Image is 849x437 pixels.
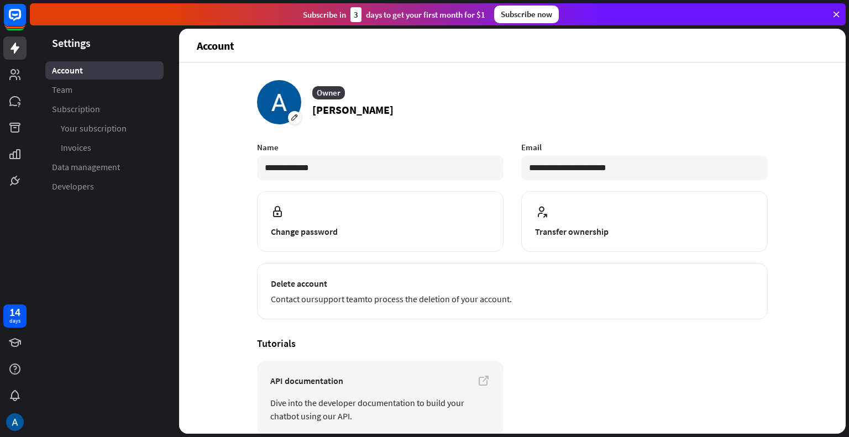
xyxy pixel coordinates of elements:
a: Invoices [45,139,164,157]
a: API documentation Dive into the developer documentation to build your chatbot using our API. [257,361,504,436]
button: Change password [257,191,504,252]
div: 14 [9,307,20,317]
span: Transfer ownership [535,225,754,238]
a: Team [45,81,164,99]
a: support team [315,293,365,304]
span: Developers [52,181,94,192]
a: Data management [45,158,164,176]
div: days [9,317,20,325]
div: 3 [350,7,361,22]
span: Team [52,84,72,96]
p: [PERSON_NAME] [312,102,394,118]
header: Account [179,29,846,62]
header: Settings [30,35,179,50]
span: Subscription [52,103,100,115]
span: Delete account [271,277,754,290]
label: Email [521,142,768,152]
span: Contact our to process the deletion of your account. [271,292,754,306]
span: Change password [271,225,490,238]
a: Subscription [45,100,164,118]
a: Your subscription [45,119,164,138]
span: Your subscription [61,123,127,134]
label: Name [257,142,504,152]
div: Subscribe in days to get your first month for $1 [303,7,485,22]
button: Open LiveChat chat widget [9,4,42,38]
h4: Tutorials [257,337,768,350]
span: Data management [52,161,120,173]
div: Subscribe now [494,6,559,23]
button: Transfer ownership [521,191,768,252]
div: Owner [312,86,345,99]
span: API documentation [270,374,490,387]
span: Dive into the developer documentation to build your chatbot using our API. [270,396,490,423]
span: Invoices [61,142,91,154]
a: 14 days [3,304,27,328]
button: Delete account Contact oursupport teamto process the deletion of your account. [257,263,768,319]
span: Account [52,65,83,76]
a: Developers [45,177,164,196]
